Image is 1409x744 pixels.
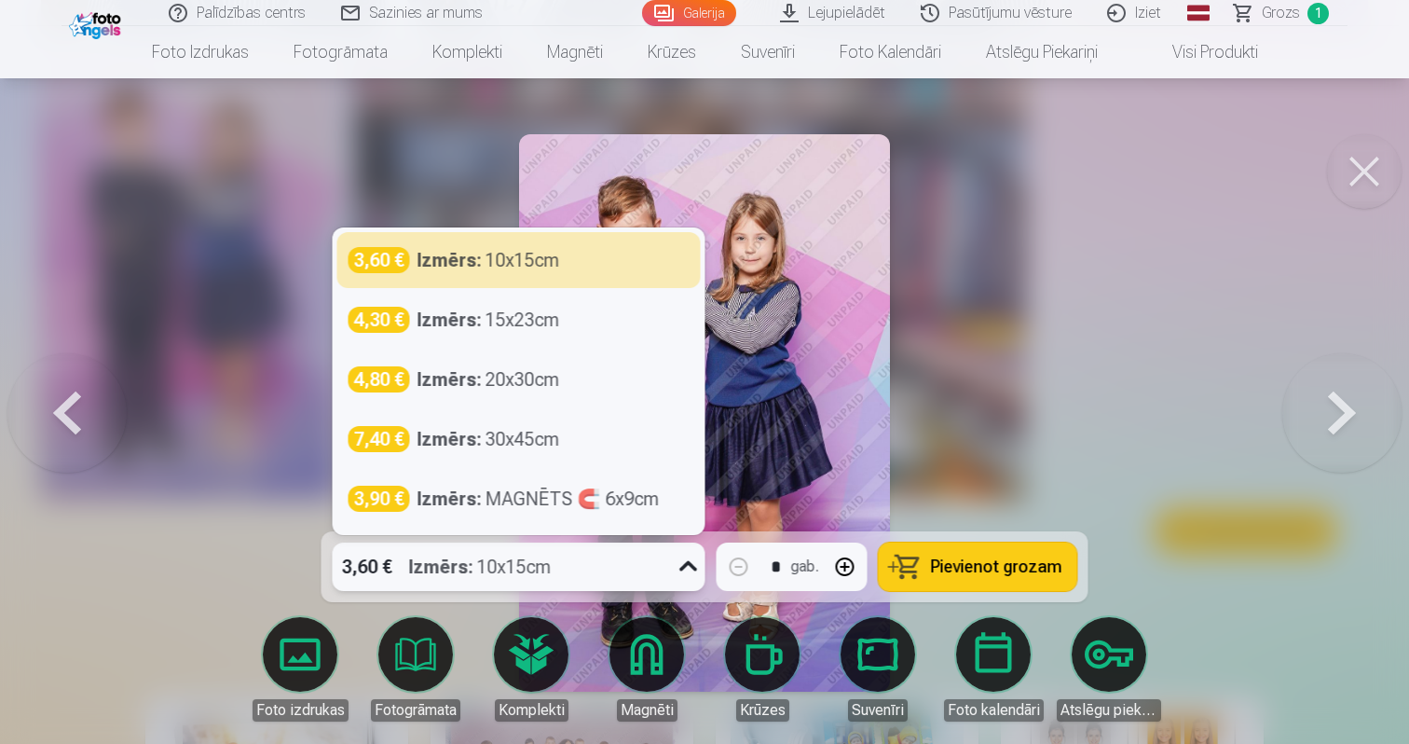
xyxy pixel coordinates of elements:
a: Fotogrāmata [271,26,410,78]
img: /fa1 [69,7,126,39]
div: 30x45cm [417,426,560,452]
div: 3,60 € [349,247,410,273]
span: Grozs [1262,2,1300,24]
a: Suvenīri [718,26,817,78]
div: MAGNĒTS 🧲 6x9cm [417,486,660,512]
div: 3,90 € [349,486,410,512]
a: Visi produkti [1120,26,1280,78]
div: 10x15cm [417,247,560,273]
span: 1 [1307,3,1329,24]
a: Krūzes [625,26,718,78]
strong: Izmērs : [417,247,482,273]
div: 20x30cm [417,366,560,393]
div: 7,40 € [349,426,410,452]
a: Foto izdrukas [130,26,271,78]
div: 15x23cm [417,307,560,333]
strong: Izmērs : [417,366,482,393]
strong: Izmērs : [417,486,482,512]
a: Atslēgu piekariņi [964,26,1120,78]
div: 4,30 € [349,307,410,333]
strong: Izmērs : [417,426,482,452]
div: 4,80 € [349,366,410,393]
a: Komplekti [410,26,525,78]
a: Magnēti [525,26,625,78]
a: Foto kalendāri [817,26,964,78]
strong: Izmērs : [417,307,482,333]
